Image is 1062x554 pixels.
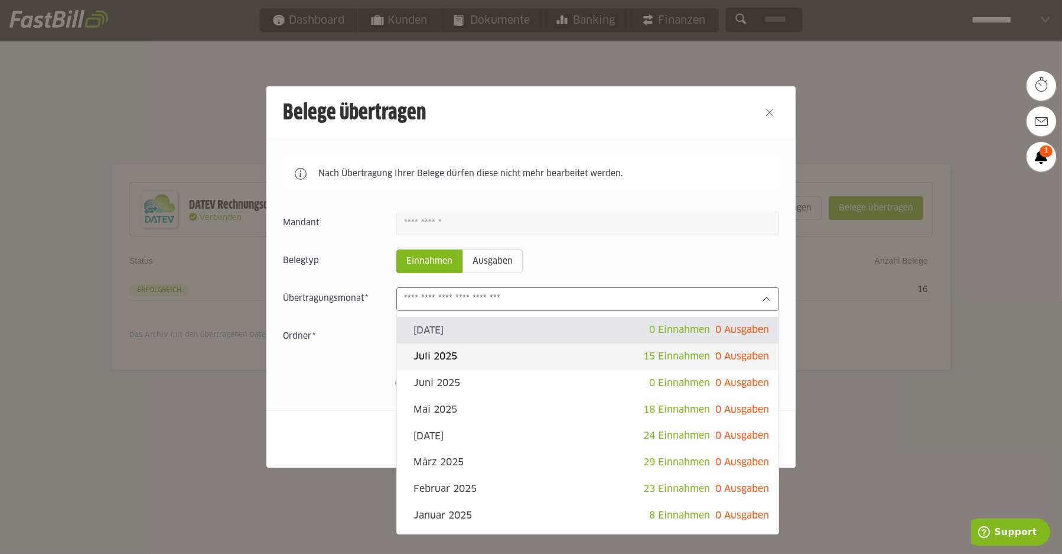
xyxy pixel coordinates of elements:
[715,325,769,335] span: 0 Ausgaben
[715,378,769,388] span: 0 Ausgaben
[397,449,778,476] sl-option: März 2025
[1040,145,1053,157] span: 1
[715,511,769,520] span: 0 Ausgaben
[715,458,769,467] span: 0 Ausgaben
[397,317,778,344] sl-option: [DATE]
[397,503,778,529] sl-option: Januar 2025
[715,431,769,440] span: 0 Ausgaben
[397,423,778,449] sl-option: [DATE]
[397,397,778,423] sl-option: Mai 2025
[649,325,710,335] span: 0 Einnahmen
[643,431,710,440] span: 24 Einnahmen
[397,344,778,370] sl-option: Juli 2025
[715,484,769,494] span: 0 Ausgaben
[649,378,710,388] span: 0 Einnahmen
[643,352,710,361] span: 15 Einnahmen
[649,511,710,520] span: 8 Einnahmen
[643,484,710,494] span: 23 Einnahmen
[715,352,769,361] span: 0 Ausgaben
[643,458,710,467] span: 29 Einnahmen
[397,476,778,503] sl-option: Februar 2025
[397,370,778,397] sl-option: Juni 2025
[396,250,462,273] sl-radio-button: Einnahmen
[971,519,1050,548] iframe: Öffnet ein Widget, in dem Sie weitere Informationen finden
[1027,142,1056,171] a: 1
[715,405,769,414] span: 0 Ausgaben
[283,377,779,389] sl-switch: Bereits übertragene Belege werden übermittelt
[643,405,710,414] span: 18 Einnahmen
[462,250,523,273] sl-radio-button: Ausgaben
